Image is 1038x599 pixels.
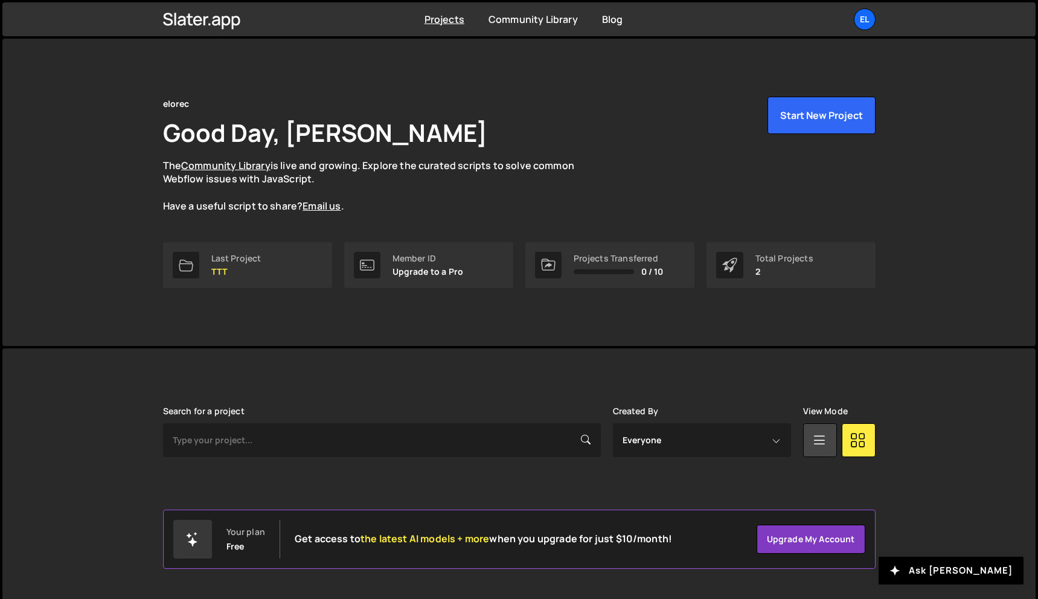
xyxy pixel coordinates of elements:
[854,8,876,30] a: el
[211,254,261,263] div: Last Project
[392,254,464,263] div: Member ID
[163,116,488,149] h1: Good Day, [PERSON_NAME]
[755,254,813,263] div: Total Projects
[613,406,659,416] label: Created By
[163,423,601,457] input: Type your project...
[767,97,876,134] button: Start New Project
[211,267,261,277] p: TTT
[757,525,865,554] a: Upgrade my account
[163,97,190,111] div: elorec
[226,542,245,551] div: Free
[392,267,464,277] p: Upgrade to a Pro
[163,406,245,416] label: Search for a project
[181,159,271,172] a: Community Library
[755,267,813,277] p: 2
[163,242,332,288] a: Last Project TTT
[303,199,341,213] a: Email us
[424,13,464,26] a: Projects
[163,159,598,213] p: The is live and growing. Explore the curated scripts to solve common Webflow issues with JavaScri...
[803,406,848,416] label: View Mode
[295,533,672,545] h2: Get access to when you upgrade for just $10/month!
[602,13,623,26] a: Blog
[489,13,578,26] a: Community Library
[879,557,1024,585] button: Ask [PERSON_NAME]
[641,267,664,277] span: 0 / 10
[226,527,265,537] div: Your plan
[574,254,664,263] div: Projects Transferred
[360,532,489,545] span: the latest AI models + more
